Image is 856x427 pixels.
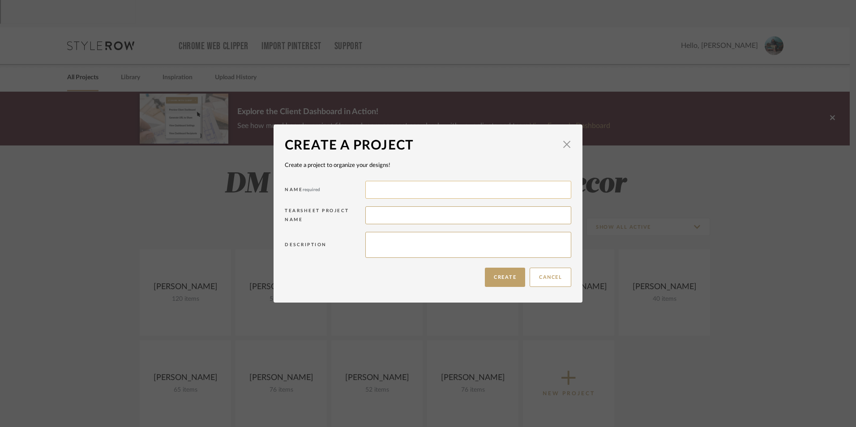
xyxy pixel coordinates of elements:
button: Create [485,268,525,287]
button: Cancel [530,268,571,287]
div: Tearsheet Project Name [285,206,365,227]
div: Create a project to organize your designs! [285,161,571,170]
div: Description [285,240,365,252]
span: required [303,188,320,192]
button: Close [558,136,576,154]
div: Name [285,185,365,197]
div: Create a Project [285,136,558,155]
